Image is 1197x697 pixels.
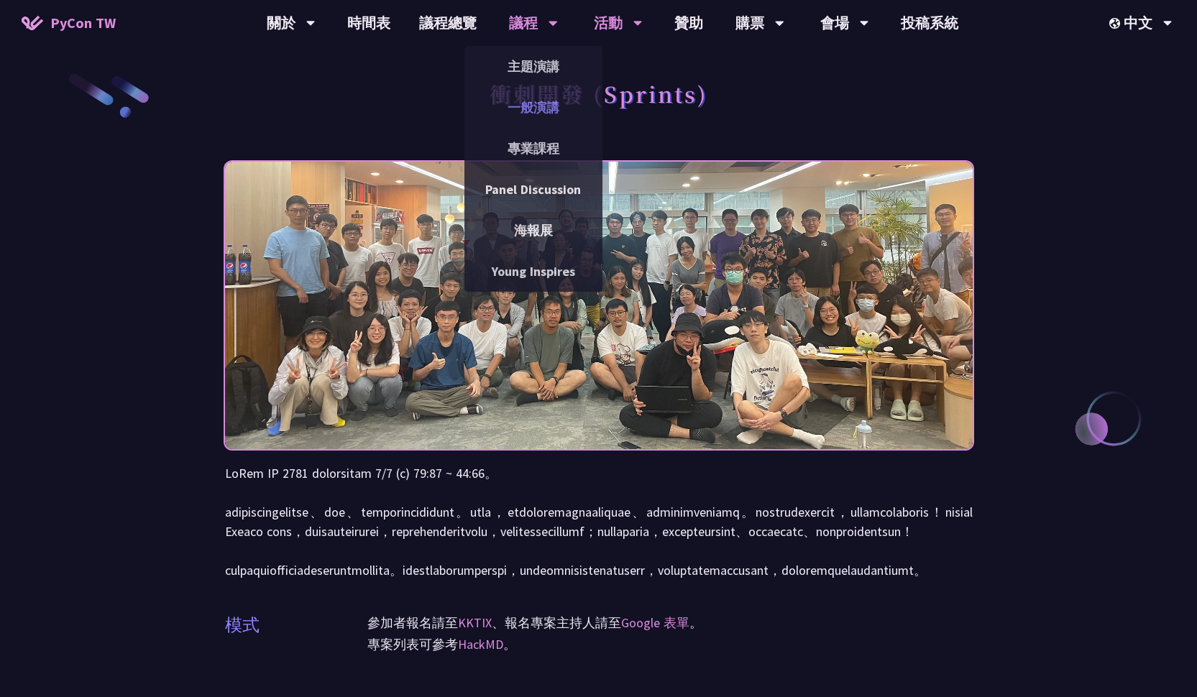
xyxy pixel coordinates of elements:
a: KKTIX [458,614,492,631]
a: Panel Discussion [464,172,602,206]
p: LoRem IP 2781 dolorsitam 7/7 (c) 79:87 ~ 44:66。 adipiscingelitse、doe、temporincididunt。utla，etdolo... [225,463,973,580]
a: 專業課程 [464,131,602,165]
p: 模式 [225,612,260,638]
a: PyCon TW [7,5,130,41]
a: Young Inspires [464,254,602,288]
a: 主題演講 [464,50,602,83]
img: Home icon of PyCon TW 2025 [22,16,43,30]
a: 海報展 [464,213,602,247]
img: Locale Icon [1109,18,1124,29]
p: 專案列表可參考 。 [367,634,973,655]
a: Google 表單 [621,614,689,631]
a: 一般演講 [464,91,602,124]
a: HackMD [458,636,503,652]
span: PyCon TW [50,12,116,34]
p: 參加者報名請至 、報名專案主持人請至 。 [367,612,973,634]
img: Photo of PyCon Taiwan Sprints [225,123,973,488]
